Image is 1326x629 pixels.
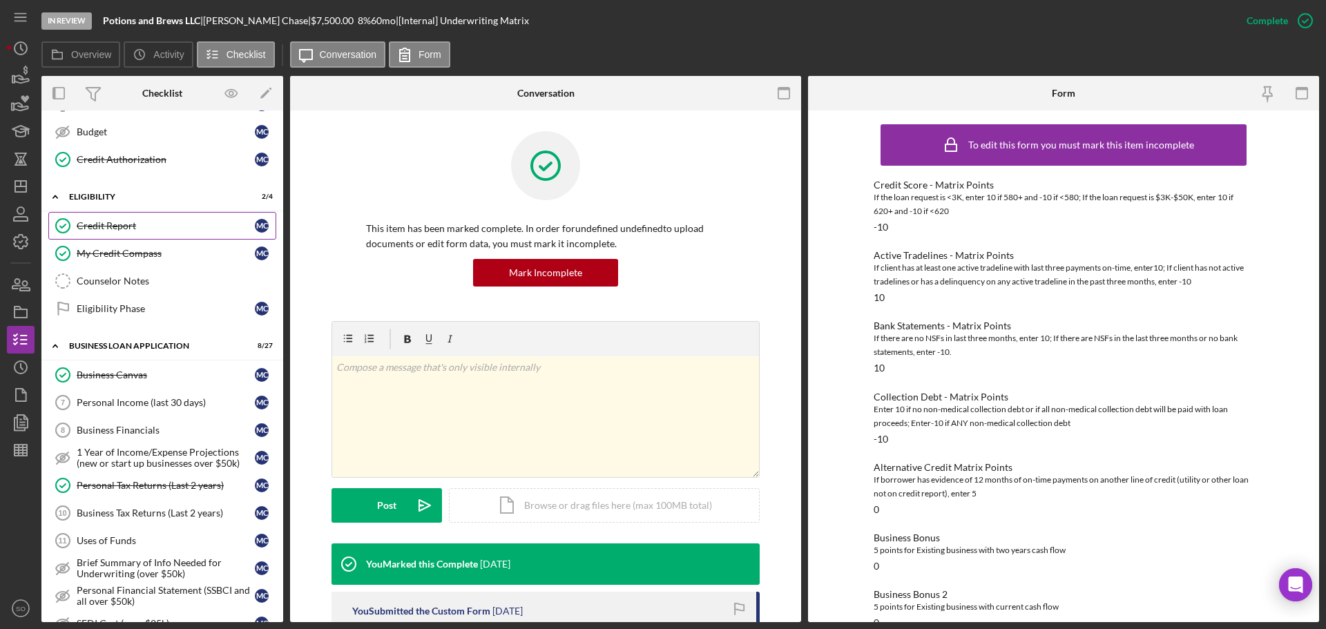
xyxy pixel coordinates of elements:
div: 0 [874,617,879,628]
b: Potions and Brews LLC [103,14,200,26]
tspan: 11 [58,536,66,545]
div: Conversation [517,88,575,99]
div: [PERSON_NAME] Chase | [203,15,311,26]
div: Complete [1247,7,1288,35]
div: 10 [874,362,885,374]
div: Credit Report [77,220,255,231]
div: 0 [874,561,879,572]
div: Business Tax Returns (Last 2 years) [77,507,255,519]
div: Credit Score - Matrix Points [874,180,1253,191]
button: Overview [41,41,120,68]
div: M C [255,451,269,465]
a: Credit AuthorizationMC [48,146,276,173]
label: Conversation [320,49,377,60]
div: Active Tradelines - Matrix Points [874,250,1253,261]
a: My Credit CompassMC [48,240,276,267]
div: -10 [874,222,888,233]
div: | [Internal] Underwriting Matrix [396,15,529,26]
div: 1 Year of Income/Expense Projections (new or start up businesses over $50k) [77,447,255,469]
div: Business Bonus [874,532,1253,543]
div: Post [377,488,396,523]
div: 2 / 4 [248,193,273,201]
tspan: 10 [58,509,66,517]
a: 1 Year of Income/Expense Projections (new or start up businesses over $50k)MC [48,444,276,472]
button: Mark Incomplete [473,259,618,287]
div: If client has at least one active tradeline with last three payments on-time, enter10; If client ... [874,261,1253,289]
div: Credit Authorization [77,154,255,165]
div: Personal Financial Statement (SSBCI and all over $50k) [77,585,255,607]
div: $7,500.00 [311,15,358,26]
div: Business Financials [77,425,255,436]
a: Credit ReportMC [48,212,276,240]
label: Overview [71,49,111,60]
a: Counselor Notes [48,267,276,295]
div: M C [255,589,269,603]
div: Business Bonus 2 [874,589,1253,600]
div: | [103,15,203,26]
a: Eligibility PhaseMC [48,295,276,322]
p: This item has been marked complete. In order for undefined undefined to upload documents or edit ... [366,221,725,252]
button: Complete [1233,7,1319,35]
div: Bank Statements - Matrix Points [874,320,1253,331]
div: 8 % [358,15,371,26]
div: 8 / 27 [248,342,273,350]
div: If borrower has evidence of 12 months of on-time payments on another line of credit (utility or o... [874,473,1253,501]
button: Activity [124,41,193,68]
div: 60 mo [371,15,396,26]
tspan: 7 [61,398,65,407]
button: Checklist [197,41,275,68]
div: Checklist [142,88,182,99]
button: Conversation [290,41,386,68]
div: You Marked this Complete [366,559,478,570]
tspan: 8 [61,426,65,434]
label: Activity [153,49,184,60]
div: In Review [41,12,92,30]
a: 8Business FinancialsMC [48,416,276,444]
a: Business CanvasMC [48,361,276,389]
button: SO [7,594,35,622]
div: If there are no NSFs in last three months, enter 10; If there are NSFs in the last three months o... [874,331,1253,359]
div: Alternative Credit Matrix Points [874,462,1253,473]
div: 10 [874,292,885,303]
div: 5 points for Existing business with two years cash flow [874,543,1253,557]
div: M C [255,153,269,166]
div: Eligibility Phase [77,303,255,314]
div: ELIGIBILITY [69,193,238,201]
div: Business Canvas [77,369,255,380]
div: 0 [874,504,879,515]
div: M C [255,396,269,409]
div: Open Intercom Messenger [1279,568,1312,601]
div: SEDI Cert (over $25k) [77,618,255,629]
div: BUSINESS LOAN APPLICATION [69,342,238,350]
div: M C [255,478,269,492]
div: Collection Debt - Matrix Points [874,391,1253,403]
button: Form [389,41,450,68]
a: 7Personal Income (last 30 days)MC [48,389,276,416]
label: Checklist [227,49,266,60]
div: M C [255,219,269,233]
text: SO [16,605,26,612]
div: If the loan request is <3K, enter 10 if 580+ and -10 if <580; If the loan request is $3K-$50K, en... [874,191,1253,218]
div: M C [255,534,269,548]
div: Form [1052,88,1075,99]
a: 10Business Tax Returns (Last 2 years)MC [48,499,276,527]
a: Brief Summary of Info Needed for Underwriting (over $50k)MC [48,554,276,582]
div: You Submitted the Custom Form [352,606,490,617]
div: M C [255,561,269,575]
div: M C [255,368,269,382]
div: Brief Summary of Info Needed for Underwriting (over $50k) [77,557,255,579]
div: M C [255,423,269,437]
a: BudgetMC [48,118,276,146]
button: Post [331,488,442,523]
div: Uses of Funds [77,535,255,546]
div: To edit this form you must mark this item incomplete [968,139,1194,151]
div: -10 [874,434,888,445]
div: Mark Incomplete [509,259,582,287]
div: Counselor Notes [77,275,276,287]
a: 11Uses of FundsMC [48,527,276,554]
time: 2025-08-19 15:02 [492,606,523,617]
div: My Credit Compass [77,248,255,259]
label: Form [419,49,441,60]
div: 5 points for Existing business with current cash flow [874,600,1253,614]
a: Personal Tax Returns (Last 2 years)MC [48,472,276,499]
